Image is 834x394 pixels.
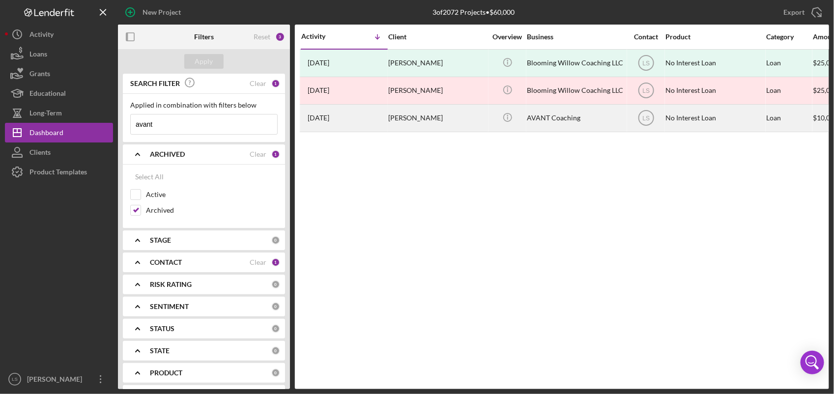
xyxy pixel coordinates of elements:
div: Blooming Willow Coaching LLC [527,78,625,104]
b: STATUS [150,325,174,333]
div: Grants [29,64,50,86]
div: Client [388,33,487,41]
div: 3 of 2072 Projects • $60,000 [432,8,515,16]
b: ARCHIVED [150,150,185,158]
button: Grants [5,64,113,84]
text: LS [12,377,18,382]
b: CONTACT [150,258,182,266]
div: AVANT Coaching [527,105,625,131]
div: [PERSON_NAME] [388,50,487,76]
button: Educational [5,84,113,103]
button: Loans [5,44,113,64]
div: 1 [271,258,280,267]
button: New Project [118,2,191,22]
div: 0 [271,236,280,245]
div: Reset [254,33,270,41]
b: STAGE [150,236,171,244]
div: No Interest Loan [665,78,764,104]
button: Select All [130,167,169,187]
div: Loan [766,50,812,76]
button: Dashboard [5,123,113,142]
div: 0 [271,368,280,377]
time: 2024-01-25 16:16 [308,86,329,94]
div: Export [783,2,805,22]
div: Activity [301,32,345,40]
div: Product [665,33,764,41]
div: Select All [135,167,164,187]
div: Overview [489,33,526,41]
div: 0 [271,346,280,355]
label: Archived [146,205,278,215]
div: Clear [250,150,266,158]
div: Loan [766,78,812,104]
div: Loan [766,105,812,131]
div: Clients [29,142,51,165]
div: 0 [271,302,280,311]
div: Category [766,33,812,41]
div: 1 [271,150,280,159]
div: Educational [29,84,66,106]
time: 2024-03-27 17:51 [308,59,329,67]
div: Product Templates [29,162,87,184]
div: [PERSON_NAME] [388,105,487,131]
button: Activity [5,25,113,44]
time: 2023-12-25 16:06 [308,114,329,122]
b: SEARCH FILTER [130,80,180,87]
div: Apply [195,54,213,69]
div: No Interest Loan [665,50,764,76]
div: [PERSON_NAME] [25,369,88,392]
div: Open Intercom Messenger [801,351,824,374]
button: LS[PERSON_NAME] [5,369,113,389]
b: Filters [194,33,214,41]
b: STATE [150,347,170,355]
text: LS [642,115,650,122]
div: Business [527,33,625,41]
div: New Project [143,2,181,22]
button: Export [774,2,829,22]
button: Clients [5,142,113,162]
button: Product Templates [5,162,113,182]
div: Blooming Willow Coaching LLC [527,50,625,76]
text: LS [642,60,650,67]
div: 0 [271,324,280,333]
button: Apply [184,54,224,69]
div: 1 [271,79,280,88]
div: Clear [250,258,266,266]
b: RISK RATING [150,281,192,288]
b: PRODUCT [150,369,182,377]
button: Long-Term [5,103,113,123]
div: No Interest Loan [665,105,764,131]
div: 0 [271,280,280,289]
div: Loans [29,44,47,66]
div: Activity [29,25,54,47]
div: Dashboard [29,123,63,145]
div: Clear [250,80,266,87]
b: SENTIMENT [150,303,189,310]
text: LS [642,87,650,94]
div: Long-Term [29,103,62,125]
div: Applied in combination with filters below [130,101,278,109]
div: 3 [275,32,285,42]
div: Contact [628,33,664,41]
label: Active [146,190,278,199]
div: [PERSON_NAME] [388,78,487,104]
